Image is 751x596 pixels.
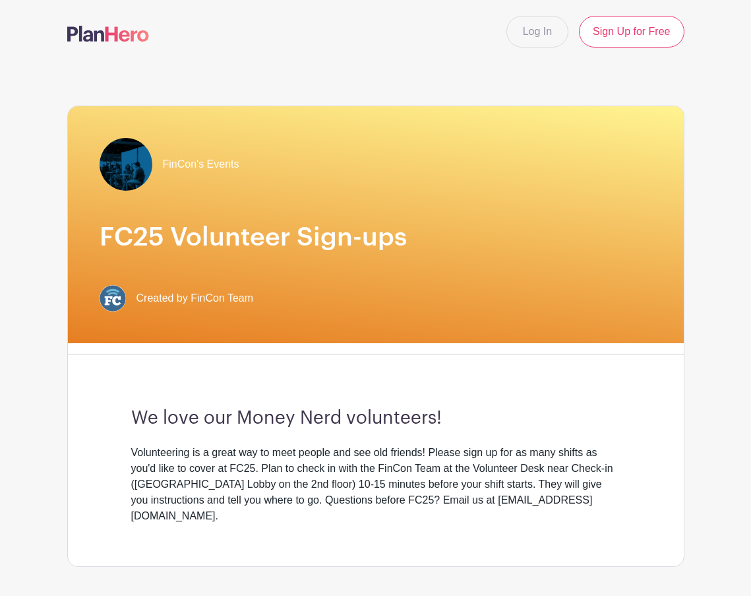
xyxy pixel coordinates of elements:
h3: We love our Money Nerd volunteers! [131,407,620,429]
span: Created by FinCon Team [136,290,254,306]
a: Sign Up for Free [579,16,684,48]
img: Screen%20Shot%202024-09-23%20at%207.49.53%20PM.png [100,138,152,191]
a: Log In [506,16,568,48]
span: FinCon's Events [163,156,239,172]
img: FC%20circle.png [100,285,126,312]
div: Volunteering is a great way to meet people and see old friends! Please sign up for as many shifts... [131,445,620,524]
h1: FC25 Volunteer Sign-ups [100,222,652,253]
img: logo-507f7623f17ff9eddc593b1ce0a138ce2505c220e1c5a4e2b4648c50719b7d32.svg [67,26,149,42]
